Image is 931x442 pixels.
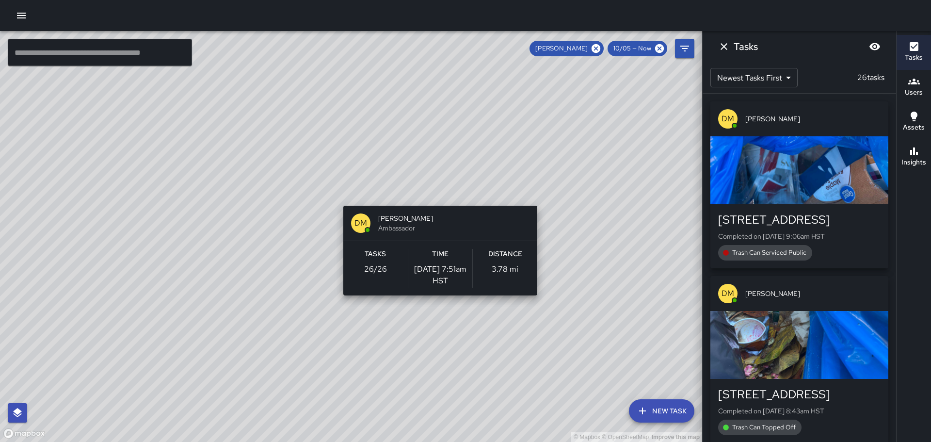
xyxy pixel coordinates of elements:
h6: Time [432,249,449,260]
p: 26 / 26 [364,263,387,275]
button: Blur [865,37,884,56]
button: New Task [629,399,694,423]
button: Filters [675,39,694,58]
h6: Tasks [734,39,758,54]
p: DM [722,113,734,125]
span: [PERSON_NAME] [378,213,530,223]
h6: Tasks [365,249,386,260]
h6: Tasks [905,52,923,63]
h6: Distance [488,249,522,260]
span: Trash Can Serviced Public [726,248,812,258]
div: [STREET_ADDRESS] [718,387,881,402]
button: Insights [897,140,931,175]
p: [DATE] 7:51am HST [408,263,473,287]
button: DM[PERSON_NAME][STREET_ADDRESS]Completed on [DATE] 9:06am HSTTrash Can Serviced Public [710,101,888,268]
div: 10/05 — Now [608,41,667,56]
p: Completed on [DATE] 9:06am HST [718,231,881,241]
span: Ambassador [378,223,530,233]
span: Trash Can Topped Off [726,423,802,432]
div: Newest Tasks First [710,68,798,87]
h6: Assets [903,122,925,133]
span: [PERSON_NAME] [530,44,594,53]
div: [STREET_ADDRESS] [718,212,881,228]
p: DM [722,288,734,299]
button: Users [897,70,931,105]
p: DM [354,217,367,229]
button: Tasks [897,35,931,70]
p: Completed on [DATE] 8:43am HST [718,406,881,416]
p: 3.78 mi [492,263,518,275]
button: Dismiss [714,37,734,56]
button: DM[PERSON_NAME]AmbassadorTasks26/26Time[DATE] 7:51am HSTDistance3.78 mi [343,206,537,295]
button: Assets [897,105,931,140]
h6: Users [905,87,923,98]
div: [PERSON_NAME] [530,41,604,56]
h6: Insights [901,157,926,168]
span: [PERSON_NAME] [745,114,881,124]
span: 10/05 — Now [608,44,657,53]
p: 26 tasks [853,72,888,83]
span: [PERSON_NAME] [745,289,881,298]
